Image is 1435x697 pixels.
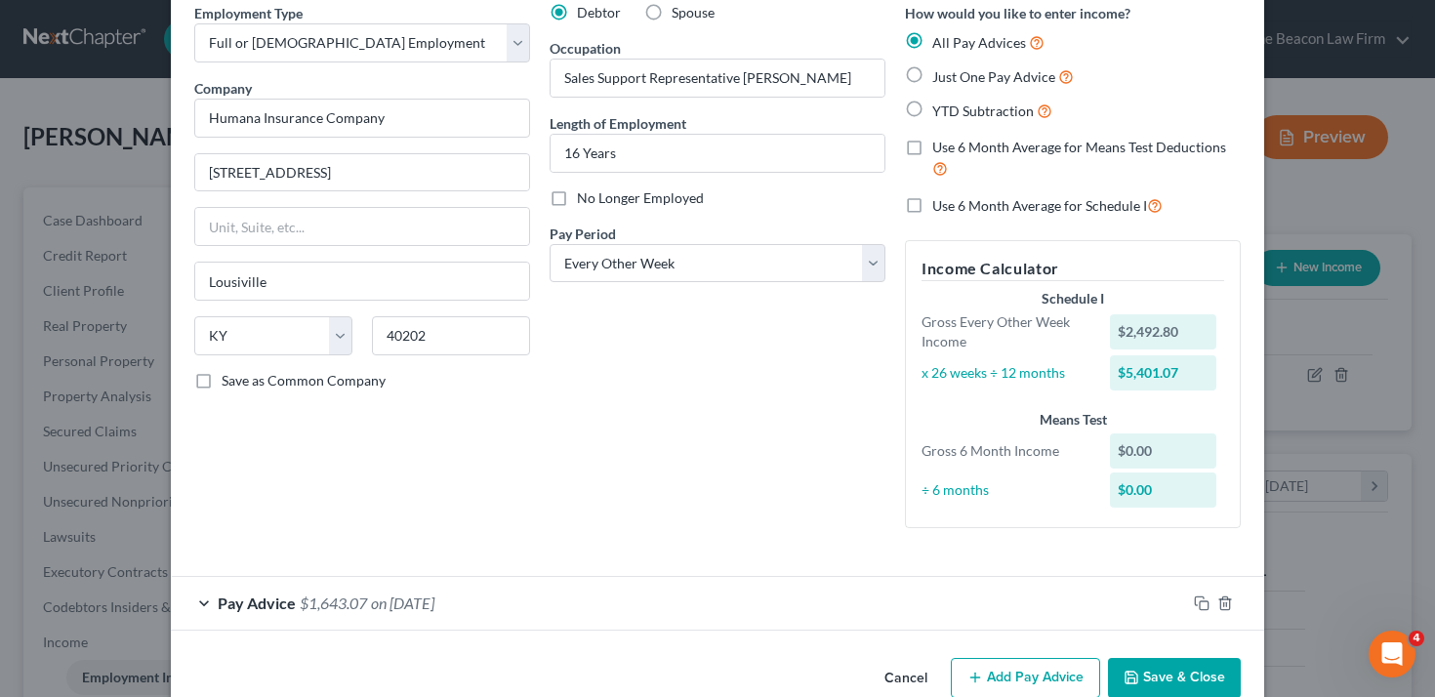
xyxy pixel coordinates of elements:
[922,257,1224,281] h5: Income Calculator
[912,312,1100,351] div: Gross Every Other Week Income
[371,594,434,612] span: on [DATE]
[195,263,529,300] input: Enter city...
[922,410,1224,430] div: Means Test
[577,189,704,206] span: No Longer Employed
[372,316,530,355] input: Enter zip...
[1110,355,1217,390] div: $5,401.07
[1110,472,1217,508] div: $0.00
[912,363,1100,383] div: x 26 weeks ÷ 12 months
[222,372,386,389] span: Save as Common Company
[932,102,1034,119] span: YTD Subtraction
[932,34,1026,51] span: All Pay Advices
[550,38,621,59] label: Occupation
[1409,631,1424,646] span: 4
[932,197,1147,214] span: Use 6 Month Average for Schedule I
[577,4,621,20] span: Debtor
[905,3,1130,23] label: How would you like to enter income?
[195,208,529,245] input: Unit, Suite, etc...
[912,441,1100,461] div: Gross 6 Month Income
[1110,433,1217,469] div: $0.00
[550,113,686,134] label: Length of Employment
[1110,314,1217,349] div: $2,492.80
[300,594,367,612] span: $1,643.07
[672,4,715,20] span: Spouse
[194,5,303,21] span: Employment Type
[218,594,296,612] span: Pay Advice
[551,135,884,172] input: ex: 2 years
[932,68,1055,85] span: Just One Pay Advice
[932,139,1226,155] span: Use 6 Month Average for Means Test Deductions
[550,225,616,242] span: Pay Period
[922,289,1224,308] div: Schedule I
[195,154,529,191] input: Enter address...
[194,99,530,138] input: Search company by name...
[551,60,884,97] input: --
[1369,631,1415,677] iframe: Intercom live chat
[912,480,1100,500] div: ÷ 6 months
[194,80,252,97] span: Company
